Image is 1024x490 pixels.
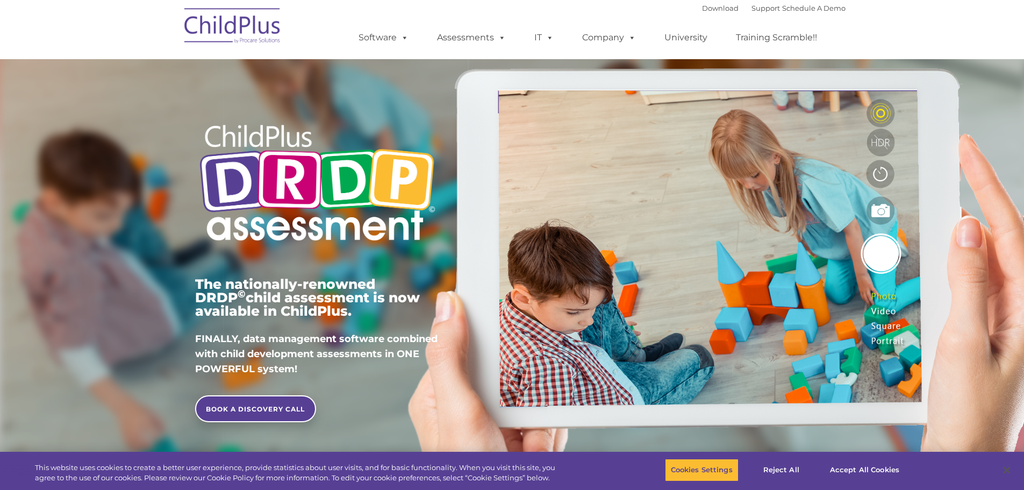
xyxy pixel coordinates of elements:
[748,459,815,481] button: Reject All
[995,458,1019,482] button: Close
[702,4,846,12] font: |
[35,463,563,484] div: This website uses cookies to create a better user experience, provide statistics about user visit...
[782,4,846,12] a: Schedule A Demo
[702,4,739,12] a: Download
[571,27,647,48] a: Company
[179,1,287,54] img: ChildPlus by Procare Solutions
[654,27,718,48] a: University
[348,27,419,48] a: Software
[195,276,420,319] span: The nationally-renowned DRDP child assessment is now available in ChildPlus.
[824,459,905,481] button: Accept All Cookies
[238,288,246,300] sup: ©
[426,27,517,48] a: Assessments
[195,333,438,375] span: FINALLY, data management software combined with child development assessments in ONE POWERFUL sys...
[524,27,564,48] a: IT
[195,395,316,422] a: BOOK A DISCOVERY CALL
[665,459,739,481] button: Cookies Settings
[195,110,439,259] img: Copyright - DRDP Logo Light
[751,4,780,12] a: Support
[725,27,828,48] a: Training Scramble!!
